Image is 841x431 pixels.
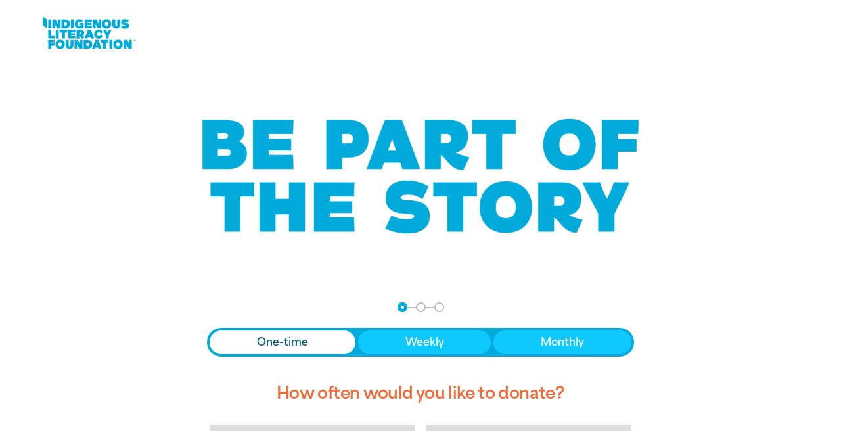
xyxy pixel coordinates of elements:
button: Navigate to step 3 of 3 to enter your payment details [434,302,444,312]
span: One-time [257,334,308,350]
button: Monthly [493,330,631,354]
span: Monthly [541,334,584,350]
div: Donation frequency [207,328,634,357]
button: Navigate to step 1 of 3 to enter your donation amount [398,302,407,312]
button: Navigate to step 2 of 3 to enter your details [416,302,426,312]
button: One-time [210,330,355,354]
h2: How often would you like to donate? [207,373,634,415]
button: Weekly [358,330,491,354]
img: Be part of the story [191,93,650,260]
span: Weekly [405,334,444,350]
